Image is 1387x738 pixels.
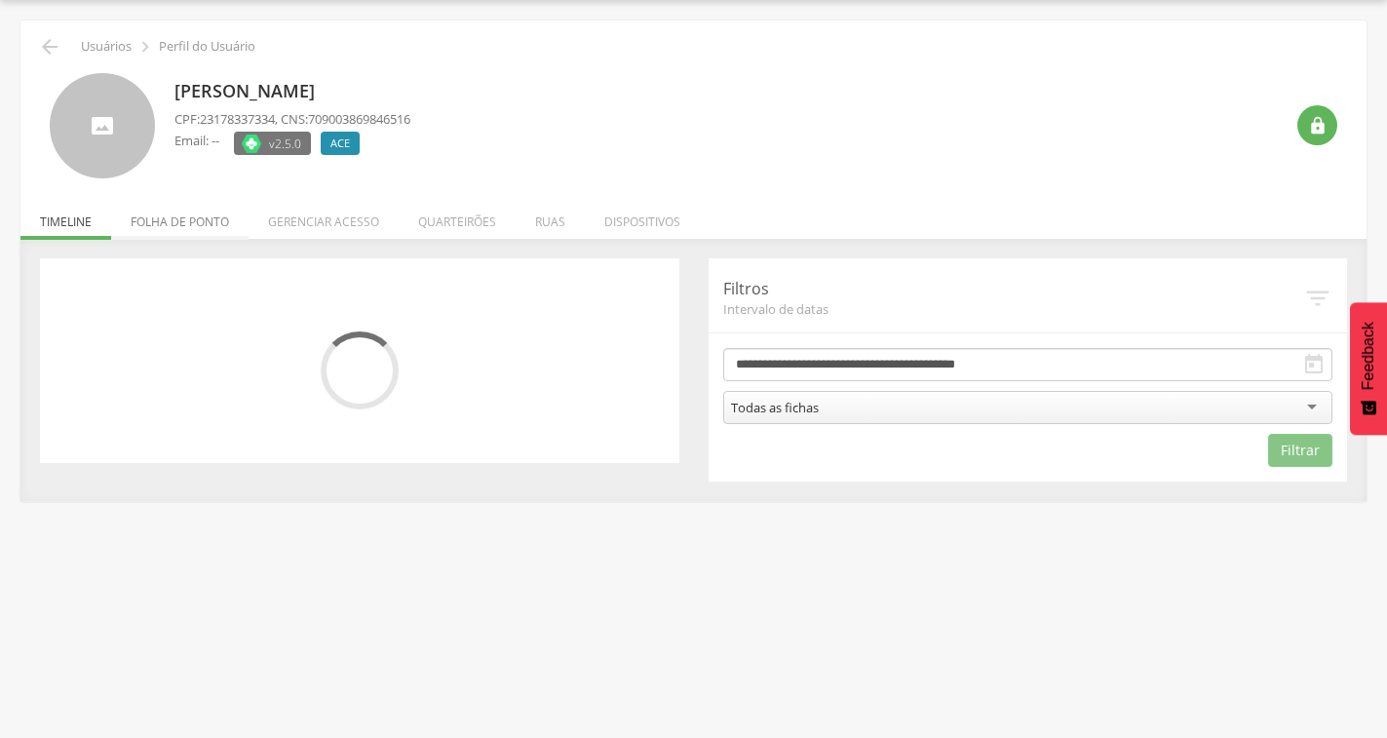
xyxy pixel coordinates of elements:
span: ACE [330,136,350,151]
p: Email: -- [174,132,219,150]
span: v2.5.0 [269,134,301,153]
i:  [38,35,61,58]
span: Intervalo de datas [723,300,1304,318]
li: Quarteirões [399,194,516,240]
li: Gerenciar acesso [249,194,399,240]
i:  [1308,116,1328,136]
p: Perfil do Usuário [159,39,255,55]
p: [PERSON_NAME] [174,79,410,104]
p: CPF: , CNS: [174,110,410,129]
li: Ruas [516,194,585,240]
button: Feedback - Mostrar pesquisa [1350,302,1387,435]
div: Todas as fichas [731,399,819,416]
button: Filtrar [1268,434,1332,467]
span: 23178337334 [200,110,275,128]
li: Folha de ponto [111,194,249,240]
li: Dispositivos [585,194,700,240]
span: Feedback [1360,322,1377,390]
span: 709003869846516 [308,110,410,128]
i:  [1302,353,1326,376]
i:  [135,36,156,58]
p: Usuários [81,39,132,55]
i:  [1303,284,1332,313]
p: Filtros [723,278,1304,300]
